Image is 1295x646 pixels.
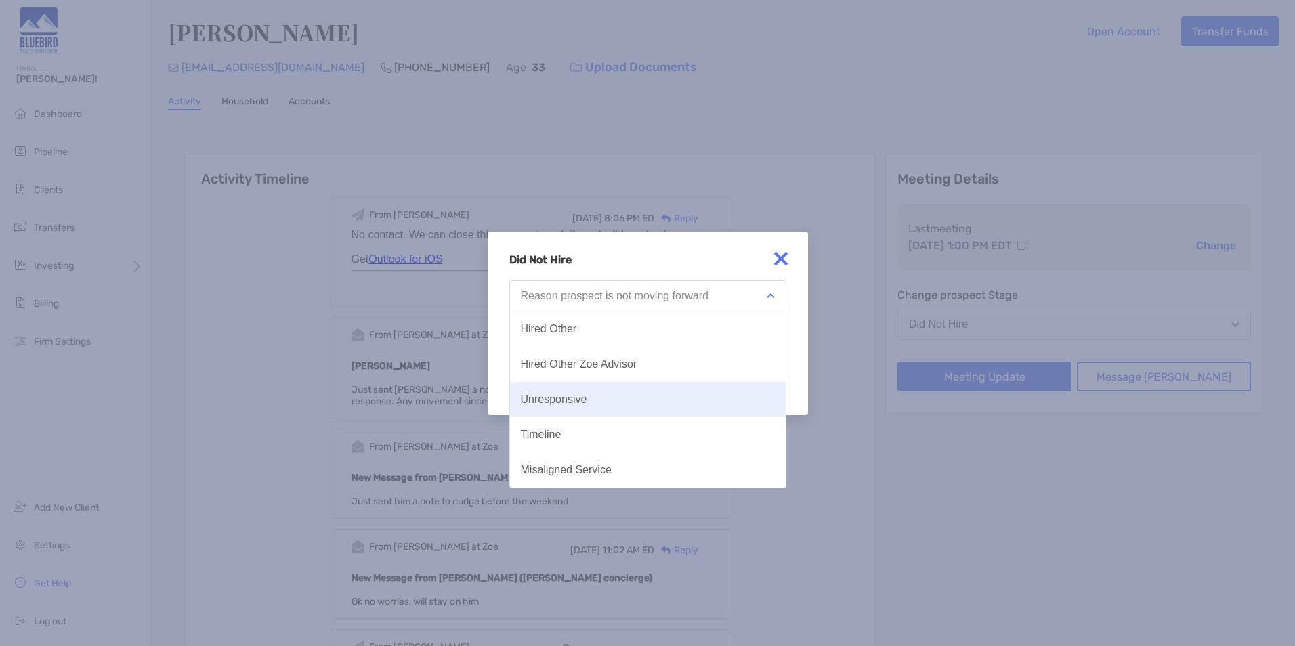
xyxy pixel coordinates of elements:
[521,358,637,370] div: Hired Other Zoe Advisor
[767,245,794,272] img: close modal icon
[521,429,561,441] div: Timeline
[509,253,786,266] h4: Did Not Hire
[521,290,708,302] div: Reason prospect is not moving forward
[521,323,577,335] div: Hired Other
[510,347,786,382] button: Hired Other Zoe Advisor
[521,464,612,476] div: Misaligned Service
[510,311,786,347] button: Hired Other
[510,417,786,452] button: Timeline
[767,293,775,298] img: Open dropdown arrow
[510,382,786,417] button: Unresponsive
[510,452,786,488] button: Misaligned Service
[509,280,786,311] button: Reason prospect is not moving forward
[521,393,587,406] div: Unresponsive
